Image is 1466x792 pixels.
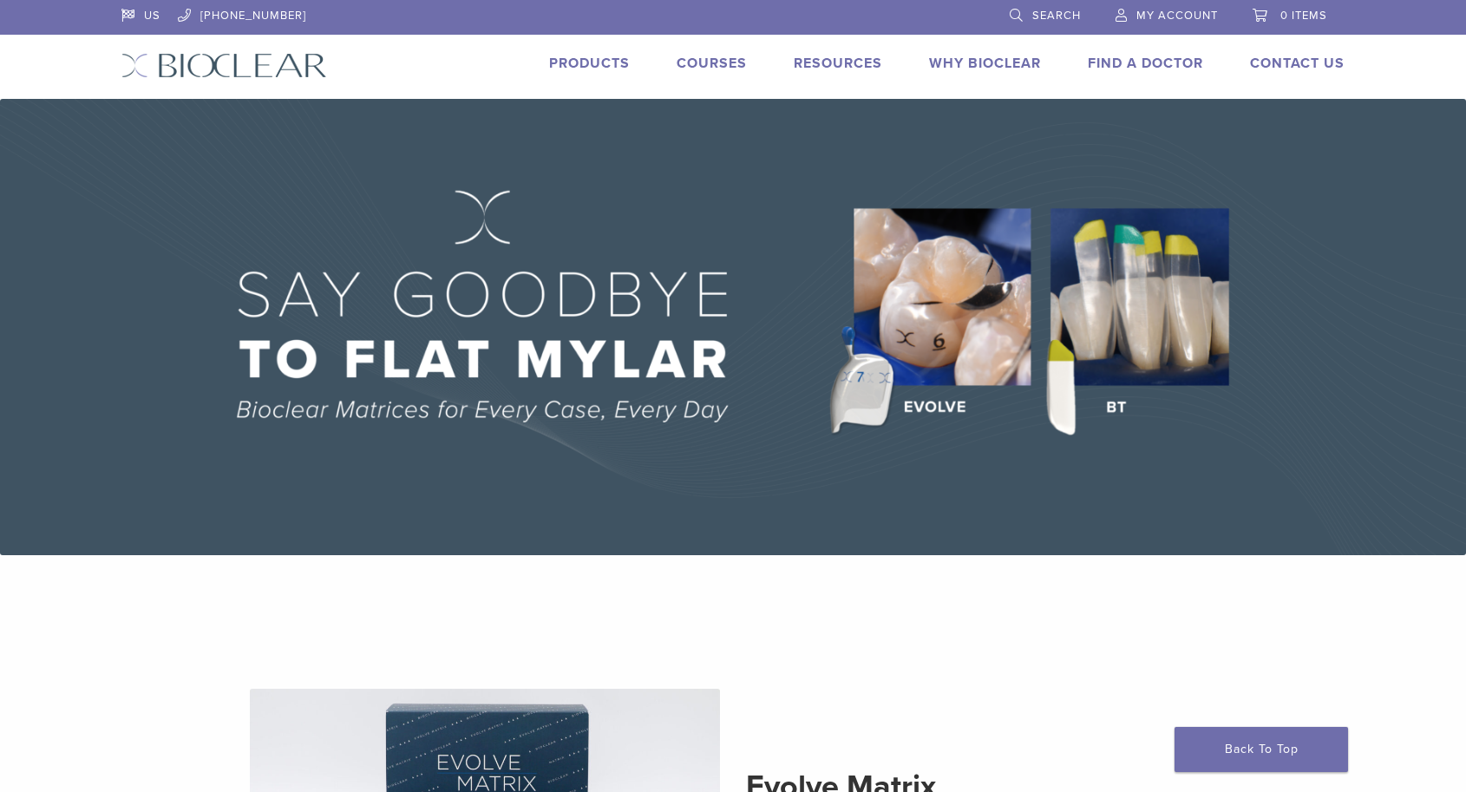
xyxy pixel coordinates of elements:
img: Bioclear [121,53,327,78]
a: Resources [794,55,882,72]
a: Back To Top [1175,727,1348,772]
span: Search [1032,9,1081,23]
a: Find A Doctor [1088,55,1203,72]
a: Why Bioclear [929,55,1041,72]
a: Products [549,55,630,72]
span: 0 items [1280,9,1327,23]
span: My Account [1136,9,1218,23]
a: Courses [677,55,747,72]
a: Contact Us [1250,55,1345,72]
